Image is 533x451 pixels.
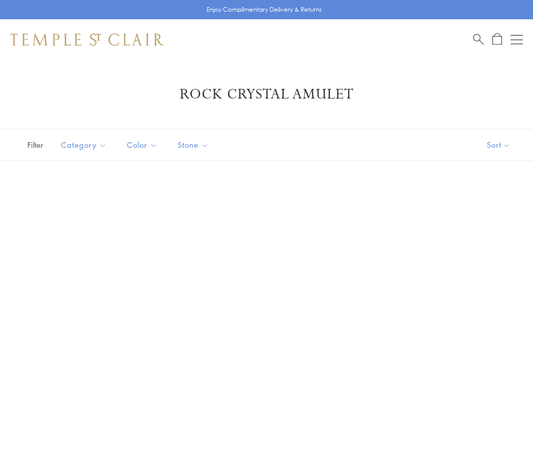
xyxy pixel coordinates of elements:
[25,85,508,104] h1: Rock Crystal Amulet
[173,139,216,151] span: Stone
[464,130,533,160] button: Show sort by
[10,34,163,46] img: Temple St. Clair
[511,34,523,46] button: Open navigation
[170,134,216,156] button: Stone
[119,134,165,156] button: Color
[207,5,322,15] p: Enjoy Complimentary Delivery & Returns
[56,139,114,151] span: Category
[473,33,484,46] a: Search
[53,134,114,156] button: Category
[122,139,165,151] span: Color
[492,33,502,46] a: Open Shopping Bag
